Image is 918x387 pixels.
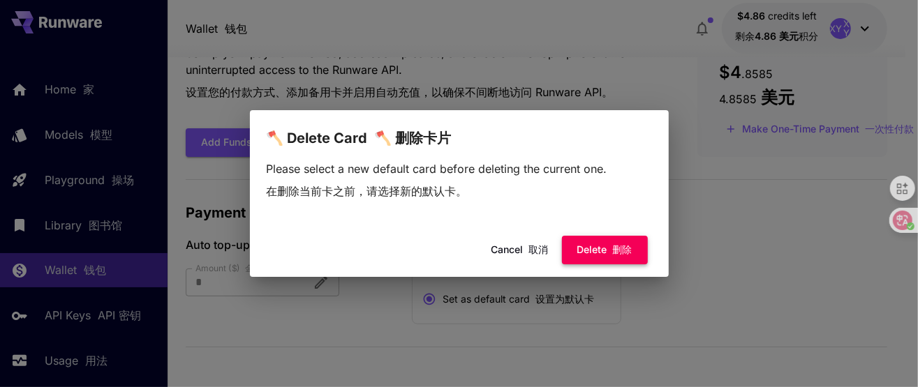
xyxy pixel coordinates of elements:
[529,243,549,255] font: 取消
[613,243,632,255] font: 删除
[375,130,452,146] font: 🪓 删除卡片
[267,160,652,205] p: Please select a new default card before deleting the current one.
[562,236,648,264] button: Delete 删除
[267,184,468,198] font: 在删除当前卡之前，请选择新的默认卡。
[250,110,669,149] h2: 🪓 Delete Card
[484,236,556,264] button: Cancel 取消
